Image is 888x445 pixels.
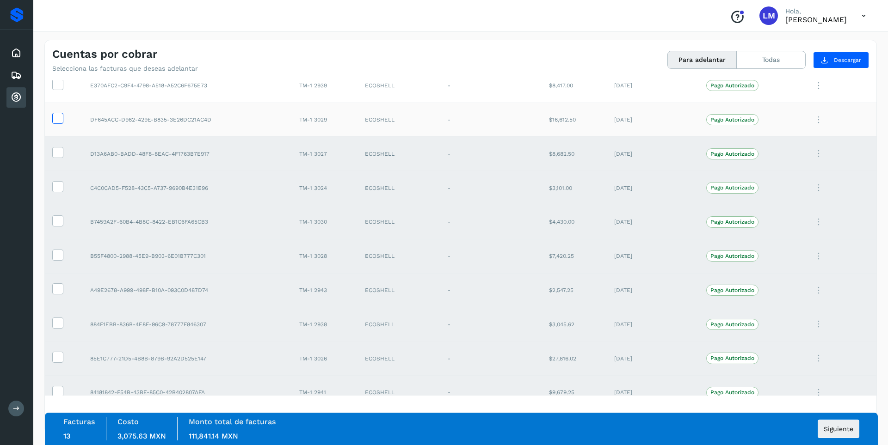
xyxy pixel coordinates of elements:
td: $4,430.00 [542,205,607,239]
td: ECOSHELL [358,205,441,239]
div: Embarques [6,65,26,85]
td: - [440,307,541,341]
td: ECOSHELL [358,375,441,409]
td: - [440,375,541,409]
td: ECOSHELL [358,137,441,171]
label: Facturas [63,417,95,426]
td: [DATE] [607,103,698,137]
td: [DATE] [607,171,698,205]
span: 13 [63,432,70,440]
td: $3,045.62 [542,307,607,341]
td: - [440,68,541,103]
td: 85E1C777-21D5-4B8B-879B-92A2D525E147 [83,341,292,376]
td: $9,679.25 [542,375,607,409]
p: Pago Autorizado [710,151,754,157]
td: $8,682.50 [542,137,607,171]
td: $7,420.25 [542,239,607,273]
td: ECOSHELL [358,307,441,341]
td: TM-1 3024 [292,171,357,205]
td: [DATE] [607,239,698,273]
td: ECOSHELL [358,68,441,103]
p: Pago Autorizado [710,184,754,191]
td: [DATE] [607,205,698,239]
td: ECOSHELL [358,273,441,307]
td: TM-1 2939 [292,68,357,103]
td: - [440,341,541,376]
p: Pago Autorizado [710,287,754,293]
td: C4C0CAD5-F528-43C5-A737-9690B4E31E96 [83,171,292,205]
span: 111,841.14 MXN [189,432,238,440]
td: $8,417.00 [542,68,607,103]
td: $2,547.25 [542,273,607,307]
p: Pago Autorizado [710,82,754,89]
button: Para adelantar [668,51,737,68]
td: E370AFC2-C9F4-4798-A518-A52C6F675E73 [83,68,292,103]
td: B55F4800-2988-45E9-B903-6E01B777C301 [83,239,292,273]
button: Siguiente [818,420,859,438]
h4: Cuentas por cobrar [52,48,157,61]
td: - [440,273,541,307]
td: TM-1 3028 [292,239,357,273]
p: Selecciona las facturas que deseas adelantar [52,65,198,73]
td: [DATE] [607,68,698,103]
td: ECOSHELL [358,103,441,137]
p: Pago Autorizado [710,253,754,259]
td: B7459A2F-60B4-4B8C-8422-EB1C6FA65CB3 [83,205,292,239]
td: A49E2678-A999-498F-B10A-093C0D487D74 [83,273,292,307]
td: ECOSHELL [358,171,441,205]
td: [DATE] [607,341,698,376]
div: Cuentas por cobrar [6,87,26,108]
p: Pago Autorizado [710,355,754,361]
td: TM-1 3026 [292,341,357,376]
td: [DATE] [607,307,698,341]
p: Pago Autorizado [710,321,754,328]
td: - [440,103,541,137]
td: TM-1 2943 [292,273,357,307]
p: Pago Autorizado [710,219,754,225]
td: 84181842-F54B-43BE-85C0-42B402807AFA [83,375,292,409]
td: - [440,239,541,273]
td: TM-1 2941 [292,375,357,409]
td: D13A6AB0-BADD-48F8-8EAC-4F1763B7E917 [83,137,292,171]
td: - [440,137,541,171]
td: [DATE] [607,137,698,171]
p: Pago Autorizado [710,389,754,396]
td: - [440,205,541,239]
td: [DATE] [607,375,698,409]
p: Pago Autorizado [710,116,754,123]
td: TM-1 3029 [292,103,357,137]
td: 884F1EBB-836B-4E8F-96C9-78777F846307 [83,307,292,341]
td: - [440,171,541,205]
div: Inicio [6,43,26,63]
span: 3,075.63 MXN [117,432,166,440]
p: LAURA MUÑIZ DOMINGUEZ [785,15,847,24]
button: Descargar [813,52,869,68]
td: TM-1 2938 [292,307,357,341]
td: ECOSHELL [358,239,441,273]
td: TM-1 3027 [292,137,357,171]
td: ECOSHELL [358,341,441,376]
p: Hola, [785,7,847,15]
span: Siguiente [824,426,853,432]
label: Costo [117,417,139,426]
td: [DATE] [607,273,698,307]
td: DF645ACC-D982-429E-B835-3E26DC21AC4D [83,103,292,137]
label: Monto total de facturas [189,417,276,426]
button: Todas [737,51,805,68]
td: $3,101.00 [542,171,607,205]
span: Descargar [834,56,861,64]
td: $16,612.50 [542,103,607,137]
td: TM-1 3030 [292,205,357,239]
td: $27,816.02 [542,341,607,376]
